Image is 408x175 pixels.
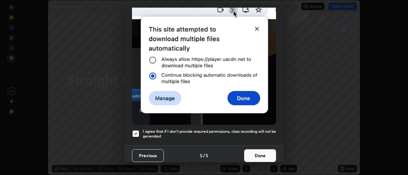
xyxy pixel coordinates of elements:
h5: I agree that if I don't provide required permissions, class recording will not be generated [143,129,276,139]
button: Done [244,149,276,162]
h4: 5 [200,152,202,159]
button: Previous [132,149,164,162]
h4: 5 [206,152,208,159]
h4: / [203,152,205,159]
